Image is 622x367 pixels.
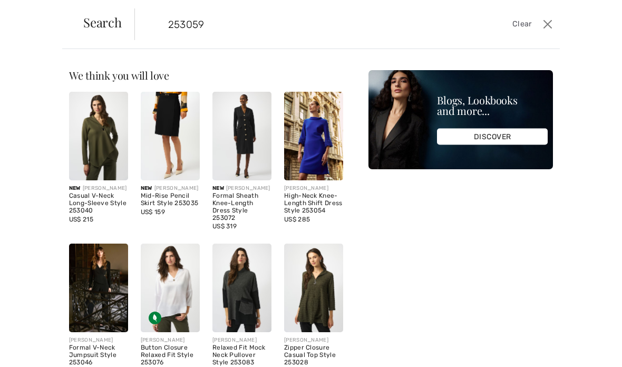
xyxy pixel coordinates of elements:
img: Relaxed Fit Mock Neck Pullover Style 253083. Grey/Black [212,244,271,332]
div: [PERSON_NAME] [284,185,343,192]
span: New [212,185,224,191]
img: Formal V-Neck Jumpsuit Style 253046. Black [69,244,128,332]
div: Formal Sheath Knee-Length Dress Style 253072 [212,192,271,221]
div: [PERSON_NAME] [141,336,200,344]
div: Relaxed Fit Mock Neck Pullover Style 253083 [212,344,271,366]
div: [PERSON_NAME] [284,336,343,344]
img: Blogs, Lookbooks and more... [368,70,553,169]
div: Zipper Closure Casual Top Style 253028 [284,344,343,366]
button: Close [540,16,556,33]
div: Formal V-Neck Jumpsuit Style 253046 [69,344,128,366]
span: US$ 285 [284,216,310,223]
span: New [141,185,152,191]
div: Blogs, Lookbooks and more... [437,95,548,116]
span: US$ 159 [141,208,165,216]
div: [PERSON_NAME] [141,185,200,192]
div: Button Closure Relaxed Fit Style 253076 [141,344,200,366]
div: [PERSON_NAME] [212,185,271,192]
img: Mid-Rise Pencil Skirt Style 253035. Black [141,92,200,180]
div: DISCOVER [437,129,548,145]
input: TYPE TO SEARCH [160,8,445,40]
span: We think you will love [69,68,169,82]
div: High-Neck Knee-Length Shift Dress Style 253054 [284,192,343,214]
span: US$ 215 [69,216,93,223]
img: Formal Sheath Knee-Length Dress Style 253072. Black [212,92,271,180]
img: Zipper Closure Casual Top Style 253028. Black [284,244,343,332]
img: Casual V-Neck Long-Sleeve Style 253040. Black [69,92,128,180]
span: New [69,185,81,191]
div: [PERSON_NAME] [69,185,128,192]
div: [PERSON_NAME] [69,336,128,344]
div: [PERSON_NAME] [212,336,271,344]
div: Casual V-Neck Long-Sleeve Style 253040 [69,192,128,214]
span: Search [83,16,122,28]
span: US$ 319 [212,223,237,230]
img: High-Neck Knee-Length Shift Dress Style 253054. Black [284,92,343,180]
div: Mid-Rise Pencil Skirt Style 253035 [141,192,200,207]
img: Button Closure Relaxed Fit Style 253076. Black [141,244,200,332]
img: Sustainable Fabric [149,312,161,324]
span: Clear [512,18,532,30]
